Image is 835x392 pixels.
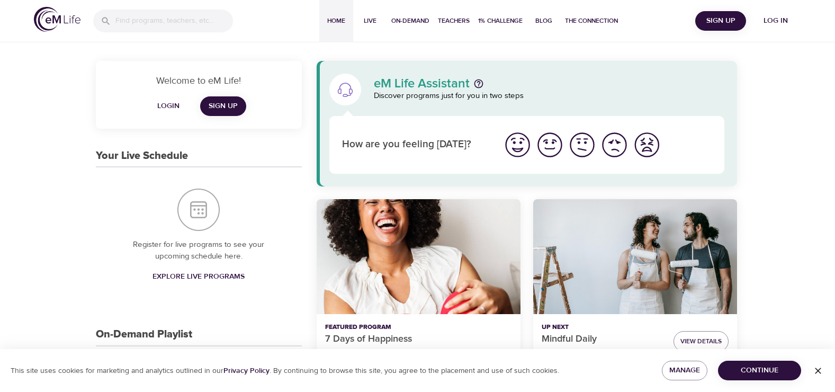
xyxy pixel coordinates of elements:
[568,130,597,159] img: ok
[632,130,661,159] img: worst
[375,348,411,359] p: 7 Episodes
[566,129,598,161] button: I'm feeling ok
[200,96,246,116] a: Sign Up
[699,14,742,28] span: Sign Up
[600,130,629,159] img: bad
[325,348,365,359] p: On-Demand
[152,270,245,283] span: Explore Live Programs
[109,74,289,88] p: Welcome to eM Life!
[565,15,618,26] span: The Connection
[598,129,631,161] button: I'm feeling bad
[115,10,233,32] input: Find programs, teachers, etc...
[324,15,349,26] span: Home
[662,361,707,380] button: Manage
[325,346,512,361] nav: breadcrumb
[478,15,523,26] span: 1% Challenge
[156,100,181,113] span: Login
[325,332,512,346] p: 7 Days of Happiness
[177,189,220,231] img: Your Live Schedule
[369,346,371,361] li: ·
[148,267,249,287] a: Explore Live Programs
[581,348,638,359] p: [PERSON_NAME]
[533,199,737,314] button: Mindful Daily
[96,150,188,162] h3: Your Live Schedule
[726,364,793,377] span: Continue
[96,328,192,341] h3: On-Demand Playlist
[391,15,429,26] span: On-Demand
[438,15,470,26] span: Teachers
[670,364,699,377] span: Manage
[535,130,564,159] img: good
[531,15,556,26] span: Blog
[575,346,577,361] li: ·
[374,90,725,102] p: Discover programs just for you in two steps
[503,130,532,159] img: great
[674,331,729,352] button: View Details
[542,323,665,332] p: Up Next
[117,239,281,263] p: Register for live programs to see your upcoming schedule here.
[374,77,470,90] p: eM Life Assistant
[34,7,80,32] img: logo
[542,348,571,359] p: 11:00 AM
[357,15,383,26] span: Live
[750,11,801,31] button: Log in
[342,137,489,153] p: How are you feeling [DATE]?
[542,346,665,361] nav: breadcrumb
[755,14,797,28] span: Log in
[223,366,270,376] a: Privacy Policy
[718,361,801,380] button: Continue
[209,100,238,113] span: Sign Up
[631,129,663,161] button: I'm feeling worst
[501,129,534,161] button: I'm feeling great
[325,323,512,332] p: Featured Program
[534,129,566,161] button: I'm feeling good
[337,81,354,98] img: eM Life Assistant
[317,199,520,314] button: 7 Days of Happiness
[542,332,665,346] p: Mindful Daily
[695,11,746,31] button: Sign Up
[680,336,722,347] span: View Details
[151,96,185,116] button: Login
